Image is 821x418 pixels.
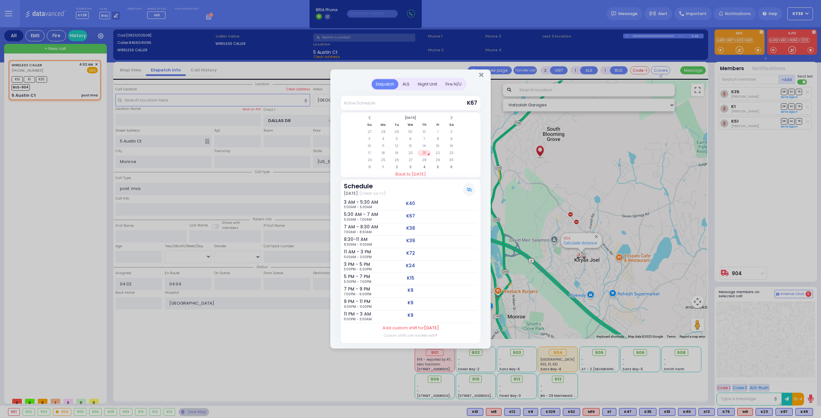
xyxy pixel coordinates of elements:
[363,164,376,170] td: 31
[445,164,458,170] td: 6
[431,122,444,128] th: Fr
[344,274,361,279] h6: 5 PM - 7 PM
[404,164,417,170] td: 3
[344,249,361,255] h6: 11 AM - 3 PM
[406,225,415,231] h5: K38
[404,136,417,142] td: 6
[418,122,431,128] th: Th
[404,150,417,156] td: 20
[431,150,444,156] td: 22
[344,217,372,222] span: 5:30AM - 7:00AM
[431,157,444,163] td: 29
[418,164,431,170] td: 4
[390,157,403,163] td: 26
[344,200,361,205] h6: 3 AM - 5:30 AM
[408,300,413,306] h5: K9
[363,143,376,149] td: 10
[377,157,390,163] td: 25
[363,157,376,163] td: 24
[344,317,372,322] span: 11:00PM - 3:00AM
[431,143,444,149] td: 15
[406,263,415,268] h5: K24
[418,136,431,142] td: 7
[377,150,390,156] td: 18
[445,122,458,128] th: Sa
[344,292,371,297] span: 7:00PM - 9:00PM
[467,99,477,107] span: K67
[407,275,414,281] h5: K15
[404,122,417,128] th: We
[414,79,441,90] div: Night Unit
[445,143,458,149] td: 16
[344,190,358,197] span: [DATE]
[363,129,376,135] td: 27
[344,237,361,242] h6: 8:30-11 AM
[431,164,444,170] td: 5
[424,325,439,331] span: [DATE]
[359,190,385,197] span: (כז אב תשפה)
[344,279,371,284] span: 5:00PM - 7:00PM
[431,129,444,135] td: 1
[344,304,372,309] span: 9:00PM - 11:00PM
[390,129,403,135] td: 29
[344,299,361,304] h6: 9 PM - 11 PM
[341,171,480,177] a: Back to [DATE]
[404,157,417,163] td: 27
[406,213,415,219] h5: K67
[363,122,376,128] th: Su
[408,313,413,318] h5: K9
[398,79,414,90] div: ALS
[450,115,453,120] span: Next Month
[344,212,361,217] h6: 5:30 AM - 7 AM
[479,72,483,78] button: Close
[390,150,403,156] td: 19
[377,164,390,170] td: 1
[390,164,403,170] td: 2
[445,157,458,163] td: 30
[441,79,466,90] div: Fire N/U
[390,143,403,149] td: 12
[377,129,390,135] td: 28
[406,201,415,206] h5: K40
[344,230,372,234] span: 7:00AM - 8:30AM
[404,129,417,135] td: 30
[445,136,458,142] td: 9
[445,129,458,135] td: 2
[363,150,376,156] td: 17
[344,183,385,190] h3: Schedule
[344,267,372,272] span: 3:00PM - 5:00PM
[377,115,444,121] th: Select Month
[404,143,417,149] td: 13
[377,122,390,128] th: Mo
[363,136,376,142] td: 3
[377,136,390,142] td: 4
[383,325,439,331] label: Add custom shift for
[418,157,431,163] td: 28
[377,143,390,149] td: 11
[344,255,372,259] span: 11:00AM - 3:00PM
[431,136,444,142] td: 8
[390,136,403,142] td: 5
[344,224,361,230] h6: 7 AM - 8:30 AM
[406,238,415,243] h5: K39
[344,262,361,267] h6: 3 PM - 5 PM
[344,286,361,292] h6: 7 PM - 9 PM
[344,242,372,247] span: 8:30AM - 11:00AM
[344,100,375,106] div: Active Schedule
[344,205,372,209] span: 3:00AM - 5:30AM
[418,150,431,156] td: 21
[368,115,371,120] span: Previous Month
[390,122,403,128] th: Tu
[408,288,413,293] h5: K9
[418,143,431,149] td: 14
[344,311,361,317] h6: 11 PM - 3 AM
[418,129,431,135] td: 31
[406,250,415,256] h5: K72
[372,79,398,90] div: Dispatch
[445,150,458,156] td: 23
[384,333,437,338] label: Custom shifts are marked with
